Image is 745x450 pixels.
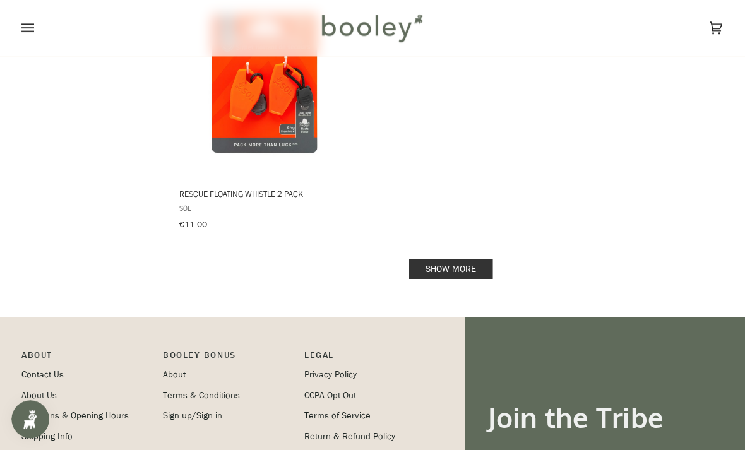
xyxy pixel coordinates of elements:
[164,368,187,380] a: About
[305,348,434,367] p: Pipeline_Footer Sub
[13,400,51,437] iframe: Button to open loyalty program pop-up
[164,389,241,401] a: Terms & Conditions
[180,263,722,275] div: Pagination
[23,348,152,367] p: Pipeline_Footer Main
[488,400,722,434] h3: Join the Tribe
[164,409,223,421] a: Sign up/Sign in
[180,202,349,213] span: SOL
[410,259,493,278] a: Show more
[305,409,371,421] a: Terms of Service
[23,409,130,421] a: Locations & Opening Hours
[305,389,357,401] a: CCPA Opt Out
[23,430,74,442] a: Shipping Info
[305,368,357,380] a: Privacy Policy
[164,348,293,367] p: Booley Bonus
[180,218,208,230] span: €11.00
[23,389,58,401] a: About Us
[305,430,396,442] a: Return & Refund Policy
[317,9,427,46] img: Booley
[180,187,349,199] span: Rescue Floating Whistle 2 Pack
[23,368,65,380] a: Contact Us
